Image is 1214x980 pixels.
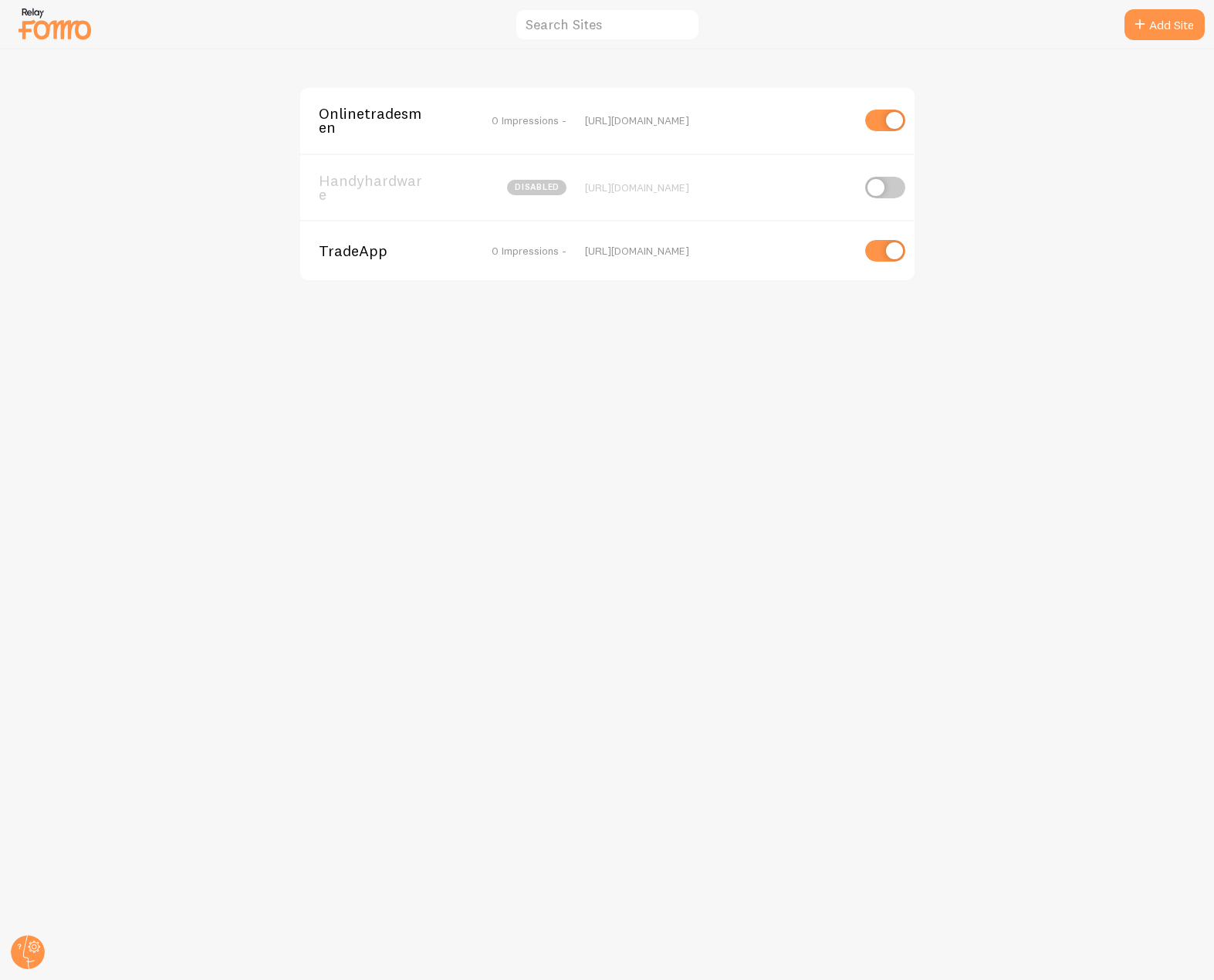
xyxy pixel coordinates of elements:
[319,174,443,202] span: Handyhardware
[585,244,851,258] div: [URL][DOMAIN_NAME]
[319,244,443,258] span: TradeApp
[492,244,566,258] span: 0 Impressions -
[585,113,851,127] div: [URL][DOMAIN_NAME]
[319,106,443,135] span: Onlinetradesmen
[16,4,93,43] img: fomo-relay-logo-orange.svg
[585,181,851,194] div: [URL][DOMAIN_NAME]
[507,180,566,195] span: disabled
[492,113,566,127] span: 0 Impressions -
